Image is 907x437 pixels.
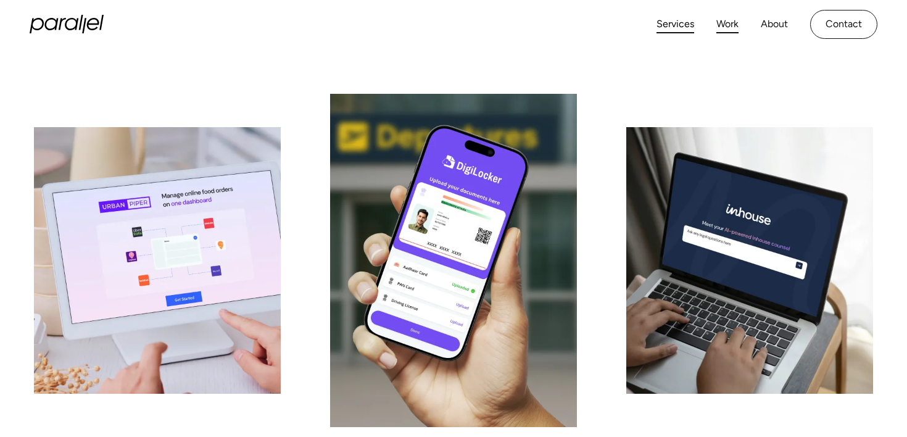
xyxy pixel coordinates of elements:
[34,127,281,394] img: card-image
[30,15,104,33] a: home
[626,127,873,394] img: card-image
[716,15,739,33] a: Work
[330,94,577,427] img: Robin Dhanwani's Image
[761,15,788,33] a: About
[810,10,877,39] a: Contact
[656,15,694,33] a: Services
